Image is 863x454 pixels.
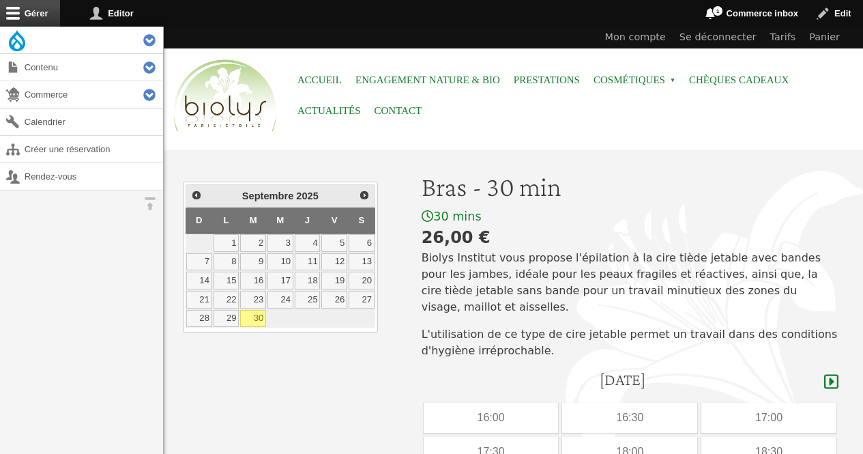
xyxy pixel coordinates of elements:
[214,272,239,289] a: 15
[321,272,347,289] a: 19
[359,190,370,201] span: Suivant
[673,27,763,48] a: Se déconnecter
[267,234,293,252] a: 3
[422,209,838,225] div: 30 mins
[802,27,847,48] a: Panier
[598,27,673,48] a: Mon compte
[359,215,365,225] span: Samedi
[214,253,239,271] a: 8
[267,272,293,289] a: 17
[349,234,375,252] a: 6
[188,186,205,204] a: Précédent
[355,186,372,204] a: Suivant
[349,291,375,309] a: 27
[422,171,838,203] h1: Bras - 30 min
[375,96,422,126] a: Contact
[250,215,257,225] span: Mardi
[295,253,321,271] a: 11
[295,234,321,252] a: 4
[689,65,789,96] a: Chèques cadeaux
[600,370,645,390] h4: [DATE]
[349,272,375,289] a: 20
[321,234,347,252] a: 5
[321,253,347,271] a: 12
[514,65,580,96] a: Prestations
[240,310,266,328] a: 30
[240,272,266,289] a: 16
[332,215,338,225] span: Vendredi
[186,253,212,271] a: 7
[214,310,239,328] a: 29
[355,65,500,96] a: Engagement Nature & Bio
[136,190,163,217] button: Orientation horizontale
[242,190,294,201] span: Septembre
[422,250,838,315] p: Biolys Institut vous propose l'épilation à la cire tiède jetable avec bandes pour les jambes, idé...
[424,403,559,433] div: 16:00
[223,215,229,225] span: Lundi
[276,215,284,225] span: Mercredi
[295,272,321,289] a: 18
[321,291,347,309] a: 26
[712,5,723,16] span: 1
[196,215,203,225] span: Dimanche
[670,78,675,83] span: »
[297,65,342,96] a: Accueil
[422,225,838,250] div: 26,00 €
[267,291,293,309] a: 24
[422,326,838,359] p: L'utilisation de ce type de cire jetable permet un travail dans des conditions d'hygiène irréproc...
[267,253,293,271] a: 10
[297,96,361,126] a: Actualités
[240,253,266,271] a: 9
[295,291,321,309] a: 25
[349,253,375,271] a: 13
[171,57,280,135] img: Accueil
[240,234,266,252] a: 2
[186,310,212,328] a: 28
[191,190,202,201] span: Précédent
[186,272,212,289] a: 14
[701,403,836,433] div: 17:00
[305,215,310,225] span: Jeudi
[296,190,319,201] span: 2025
[763,27,803,48] a: Tarifs
[186,291,212,309] a: 21
[214,234,239,252] a: 1
[214,291,239,309] a: 22
[164,27,863,143] header: Entête du site
[594,65,675,96] span: Cosmétiques
[240,291,266,309] a: 23
[562,403,697,433] div: 16:30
